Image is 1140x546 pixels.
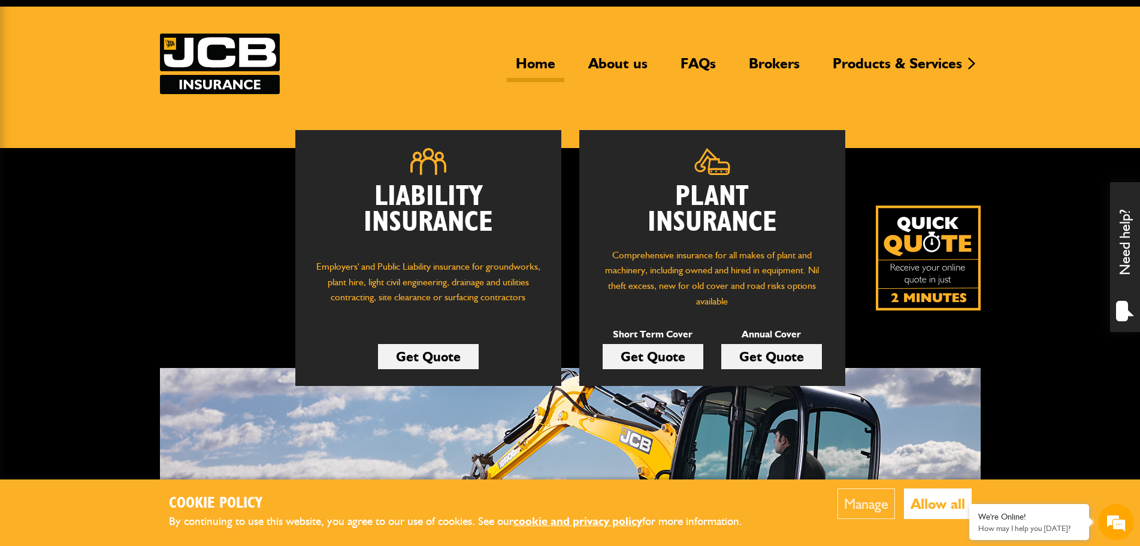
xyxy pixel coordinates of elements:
p: Comprehensive insurance for all makes of plant and machinery, including owned and hired in equipm... [597,248,827,309]
a: JCB Insurance Services [160,34,280,94]
a: Home [507,55,564,82]
a: Get Quote [378,344,479,369]
h2: Liability Insurance [313,184,543,248]
a: FAQs [672,55,725,82]
img: JCB Insurance Services logo [160,34,280,94]
h2: Cookie Policy [169,494,762,513]
p: Short Term Cover [603,327,703,342]
a: Get Quote [603,344,703,369]
p: Employers' and Public Liability insurance for groundworks, plant hire, light civil engineering, d... [313,259,543,316]
p: How may I help you today? [978,524,1080,533]
a: About us [579,55,657,82]
a: Brokers [740,55,809,82]
a: Get Quote [721,344,822,369]
div: We're Online! [978,512,1080,522]
p: Annual Cover [721,327,822,342]
a: Products & Services [824,55,971,82]
p: By continuing to use this website, you agree to our use of cookies. See our for more information. [169,512,762,531]
h2: Plant Insurance [597,184,827,236]
button: Allow all [904,488,972,519]
a: Get your insurance quote isn just 2-minutes [876,206,981,310]
a: cookie and privacy policy [513,514,642,528]
button: Manage [837,488,895,519]
img: Quick Quote [876,206,981,310]
div: Need help? [1110,182,1140,332]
